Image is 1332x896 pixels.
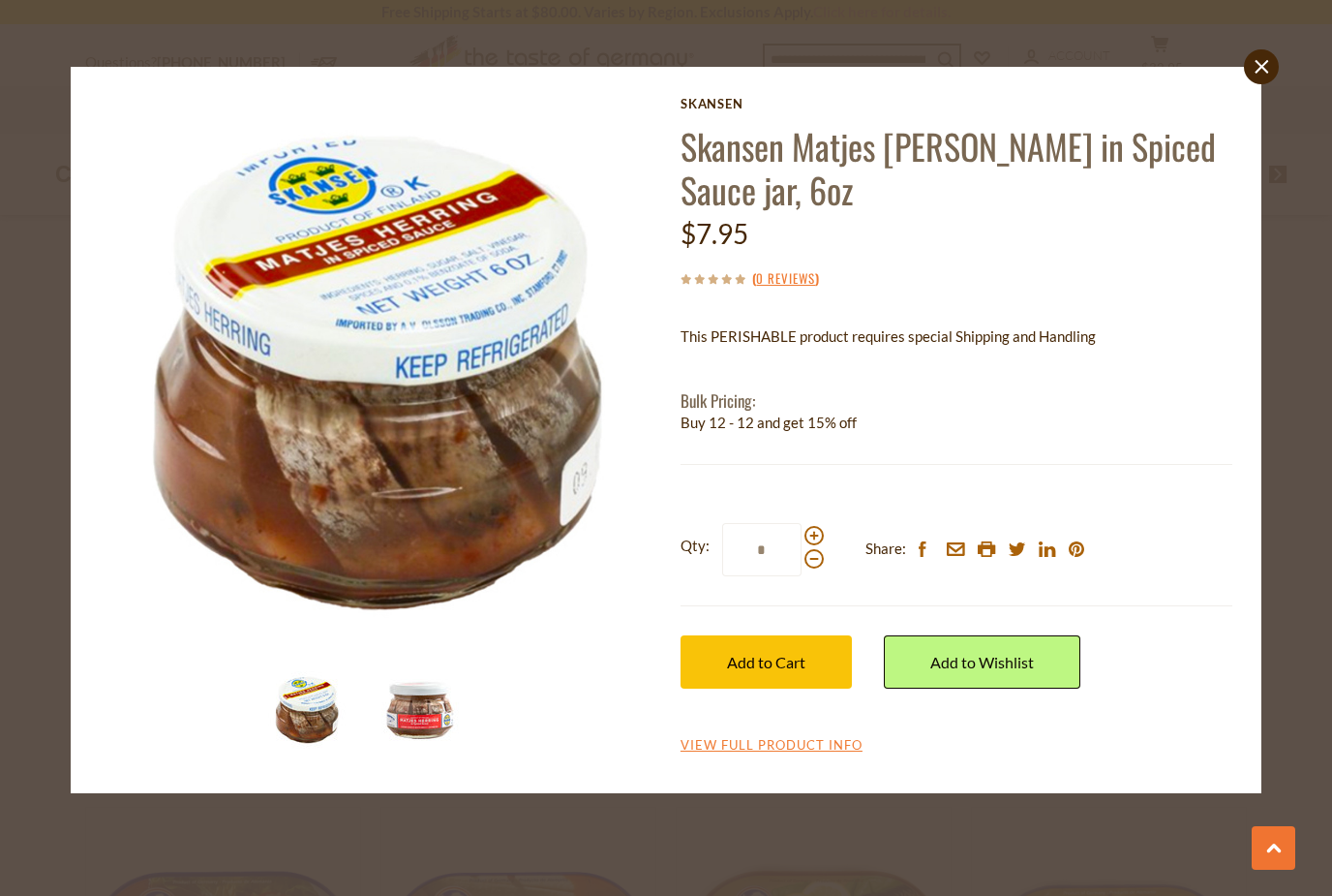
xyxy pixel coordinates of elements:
[681,96,1232,111] a: Skansen
[699,363,1232,387] li: We will ship this product in heat-protective packaging and ice.
[681,635,852,689] button: Add to Cart
[681,120,1216,215] a: Skansen Matjes [PERSON_NAME] in Spiced Sauce jar, 6oz
[727,653,805,671] span: Add to Cart
[681,411,1232,435] li: Buy 12 - 12 and get 15% off
[681,534,710,558] strong: Qty:
[865,537,906,561] span: Share:
[722,523,802,576] input: Qty:
[681,217,748,250] span: $7.95
[681,324,1232,349] p: This PERISHABLE product requires special Shipping and Handling
[268,671,346,749] img: Skansen Matjes Herring in Spiced Sauce jar, 6oz
[381,671,459,749] img: Skansen Matjes Herring in Spiced Sauce jar, 6oz
[752,268,819,288] span: ( )
[681,737,863,755] a: View Full Product Info
[756,268,815,290] a: 0 Reviews
[681,390,1232,411] h1: Bulk Pricing:
[100,96,652,649] img: Skansen Matjes Herring in Spiced Sauce jar, 6oz
[884,635,1080,689] a: Add to Wishlist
